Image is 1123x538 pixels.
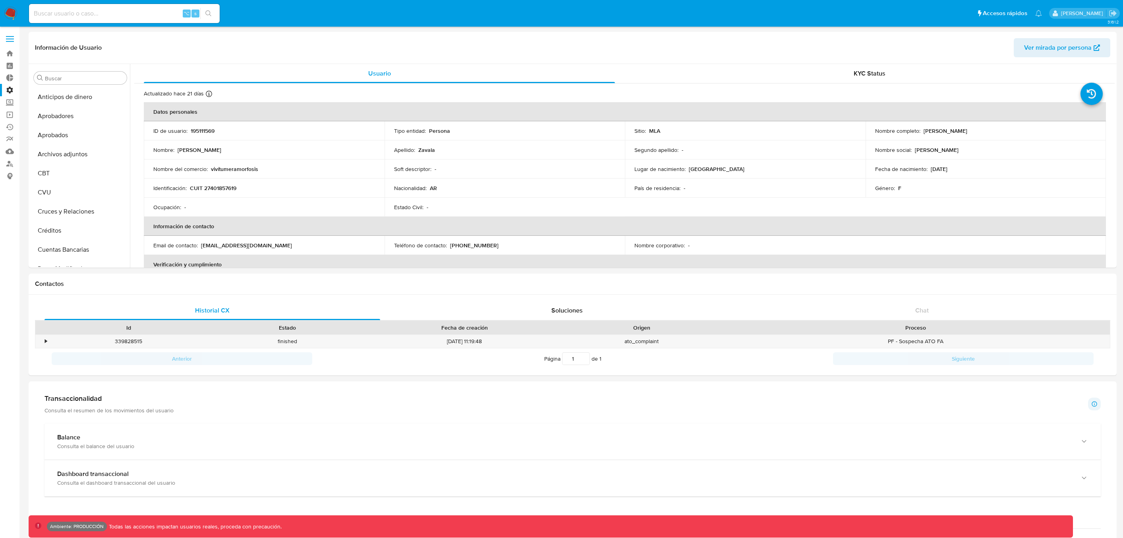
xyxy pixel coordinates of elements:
p: [PERSON_NAME] [915,146,959,153]
p: MLA [649,127,660,134]
p: Segundo apellido : [634,146,678,153]
div: [DATE] 11:19:48 [367,335,562,348]
button: Aprobados [31,126,130,145]
p: [PHONE_NUMBER] [450,242,499,249]
p: F [898,185,901,192]
div: • [45,338,47,345]
p: Nombre corporativo : [634,242,685,249]
p: Todas las acciones impactan usuarios reales, proceda con precaución. [107,523,282,530]
div: 339828515 [49,335,208,348]
p: [PERSON_NAME] [924,127,967,134]
p: Identificación : [153,185,187,192]
button: Anticipos de dinero [31,87,130,107]
p: Nombre social : [875,146,912,153]
a: Notificaciones [1035,10,1042,17]
div: PF - Sospecha ATO FA [721,335,1110,348]
p: - [435,165,436,173]
div: finished [208,335,367,348]
p: - [688,242,690,249]
span: 1 [599,355,601,363]
button: Aprobadores [31,107,130,126]
button: Ver mirada por persona [1014,38,1110,57]
div: Fecha de creación [372,324,557,332]
p: Género : [875,185,895,192]
p: Ambiente: PRODUCCIÓN [50,525,104,528]
p: [PERSON_NAME] [178,146,221,153]
th: Datos personales [144,102,1106,121]
p: Nombre del comercio : [153,165,208,173]
p: Fecha de nacimiento : [875,165,928,173]
button: Anterior [52,352,312,365]
p: Persona [429,127,450,134]
button: Datos Modificados [31,259,130,278]
button: Siguiente [833,352,1094,365]
th: Información de contacto [144,217,1106,236]
div: Id [55,324,203,332]
p: Nacionalidad : [394,185,427,192]
button: Cuentas Bancarias [31,240,130,259]
p: Apellido : [394,146,415,153]
p: vivítumeramorfosis [211,165,258,173]
p: Estado Civil : [394,204,423,211]
div: Proceso [727,324,1104,332]
p: ID de usuario : [153,127,187,134]
div: ato_complaint [562,335,721,348]
span: Usuario [368,69,391,78]
p: [GEOGRAPHIC_DATA] [689,165,744,173]
div: Origen [568,324,716,332]
span: Soluciones [551,306,583,315]
span: ⌥ [184,10,189,17]
h1: Información de Usuario [35,44,102,52]
span: Accesos rápidos [983,9,1027,17]
p: - [427,204,428,211]
button: search-icon [200,8,216,19]
p: CUIT 27401857619 [190,185,236,192]
button: Créditos [31,221,130,240]
p: yamil.zavala@mercadolibre.com [1061,10,1106,17]
p: País de residencia : [634,185,680,192]
div: Estado [214,324,361,332]
p: [EMAIL_ADDRESS][DOMAIN_NAME] [201,242,292,249]
span: Historial CX [195,306,230,315]
button: Buscar [37,75,43,81]
p: Lugar de nacimiento : [634,165,686,173]
p: Tipo entidad : [394,127,426,134]
p: Nombre completo : [875,127,920,134]
p: Soft descriptor : [394,165,431,173]
button: CVU [31,183,130,202]
button: Cruces y Relaciones [31,202,130,221]
p: - [682,146,683,153]
p: - [184,204,186,211]
button: Archivos adjuntos [31,145,130,164]
p: 195111569 [191,127,215,134]
button: CBT [31,164,130,183]
input: Buscar usuario o caso... [29,8,220,19]
p: Zavala [418,146,435,153]
h1: Contactos [35,280,1110,288]
span: Ver mirada por persona [1024,38,1092,57]
p: Ocupación : [153,204,181,211]
p: - [684,185,685,192]
p: Teléfono de contacto : [394,242,447,249]
span: s [194,10,197,17]
p: Sitio : [634,127,646,134]
p: Email de contacto : [153,242,198,249]
th: Verificación y cumplimiento [144,255,1106,274]
p: Nombre : [153,146,174,153]
p: [DATE] [931,165,947,173]
span: Chat [915,306,929,315]
p: AR [430,185,437,192]
input: Buscar [45,75,124,82]
p: Actualizado hace 21 días [144,90,204,97]
span: KYC Status [854,69,885,78]
span: Página de [544,352,601,365]
a: Salir [1109,9,1117,17]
